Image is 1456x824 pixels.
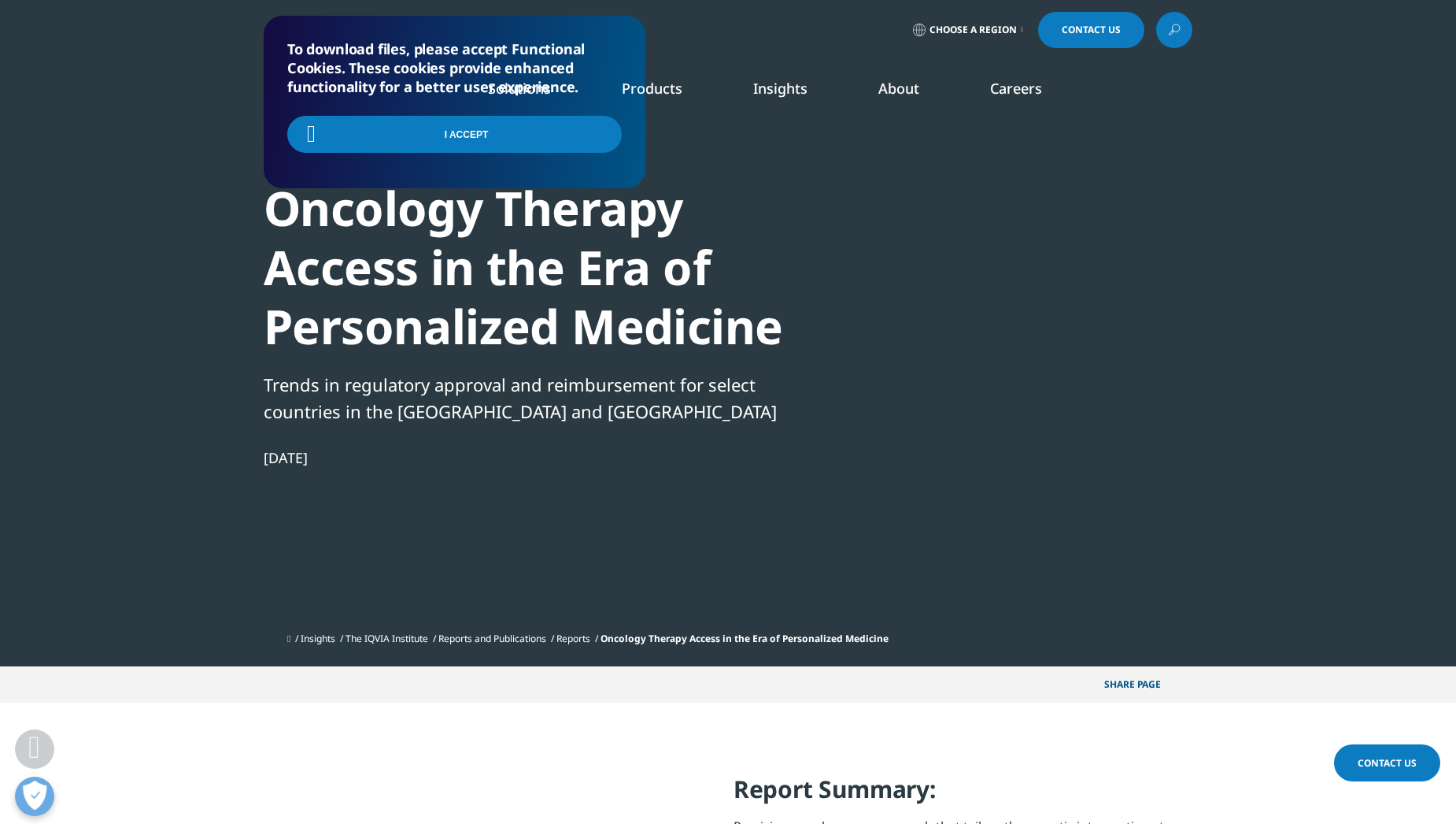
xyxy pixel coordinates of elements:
div: Trends in regulatory approval and reimbursement for select countries in the [GEOGRAPHIC_DATA] and... [264,371,804,425]
nav: Primary [396,55,1192,129]
a: The IQVIA Institute [346,632,428,645]
a: About [878,79,919,98]
a: Contact Us [1038,12,1144,48]
a: Reports and Publications [438,632,546,645]
a: Insights [753,79,807,98]
button: Open Preferences [15,777,54,816]
a: Reports [556,632,590,645]
a: Contact Us [1334,744,1440,781]
a: Insights [301,632,335,645]
p: Share PAGE [1092,666,1192,703]
a: Careers [990,79,1042,98]
span: Contact Us [1358,756,1417,770]
div: [DATE] [264,448,804,467]
input: I Accept [287,116,622,153]
a: Products [622,79,682,98]
span: Oncology Therapy Access in the Era of Personalized Medicine [601,632,889,645]
button: Share PAGEShare PAGE [1092,666,1192,703]
h4: Report Summary: [734,774,1192,817]
a: Solutions [488,79,551,98]
div: Oncology Therapy Access in the Era of Personalized Medicine [264,179,804,356]
span: Choose a Region [929,24,1017,36]
span: Contact Us [1062,25,1121,35]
